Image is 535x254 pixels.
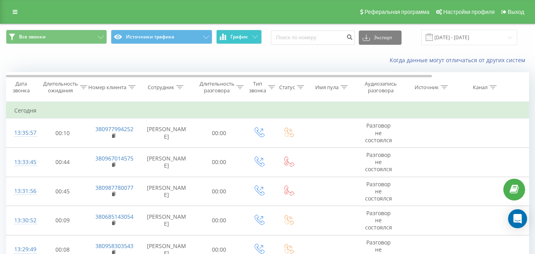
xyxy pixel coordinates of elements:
a: 380977994252 [95,125,133,133]
span: Разговор не состоялся [365,122,392,143]
a: 380967014575 [95,155,133,162]
div: Open Intercom Messenger [508,209,527,228]
td: 00:00 [194,147,244,177]
div: Имя пула [315,84,339,91]
span: Реферальная программа [364,9,429,15]
td: 00:00 [194,177,244,206]
input: Поиск по номеру [271,31,355,45]
button: Экспорт [359,31,402,45]
div: 13:33:45 [14,155,30,170]
span: Все звонки [19,34,46,40]
td: 00:10 [38,118,88,148]
div: 13:30:52 [14,213,30,228]
td: 00:00 [194,118,244,148]
div: Дата звонка [6,80,36,94]
td: [PERSON_NAME] [139,177,194,206]
a: 380685143054 [95,213,133,220]
td: [PERSON_NAME] [139,118,194,148]
div: Статус [279,84,295,91]
span: Разговор не состоялся [365,209,392,231]
span: Разговор не состоялся [365,180,392,202]
div: Канал [473,84,487,91]
span: Настройки профиля [443,9,495,15]
td: 00:44 [38,147,88,177]
span: Разговор не состоялся [365,151,392,173]
div: Источник [415,84,439,91]
button: График [216,30,262,44]
div: Тип звонка [249,80,266,94]
a: Когда данные могут отличаться от других систем [390,56,529,64]
div: Длительность ожидания [43,80,78,94]
td: [PERSON_NAME] [139,206,194,235]
td: 00:09 [38,206,88,235]
button: Все звонки [6,30,107,44]
button: Источники трафика [111,30,212,44]
td: 00:45 [38,177,88,206]
div: 13:31:56 [14,183,30,199]
div: Номер клиента [88,84,126,91]
a: 380987780077 [95,184,133,191]
td: [PERSON_NAME] [139,147,194,177]
span: Выход [508,9,524,15]
div: Аудиозапись разговора [362,80,400,94]
div: 13:35:57 [14,125,30,141]
a: 380958303543 [95,242,133,250]
td: 00:00 [194,206,244,235]
div: Сотрудник [148,84,174,91]
span: График [230,34,248,40]
div: Длительность разговора [200,80,234,94]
